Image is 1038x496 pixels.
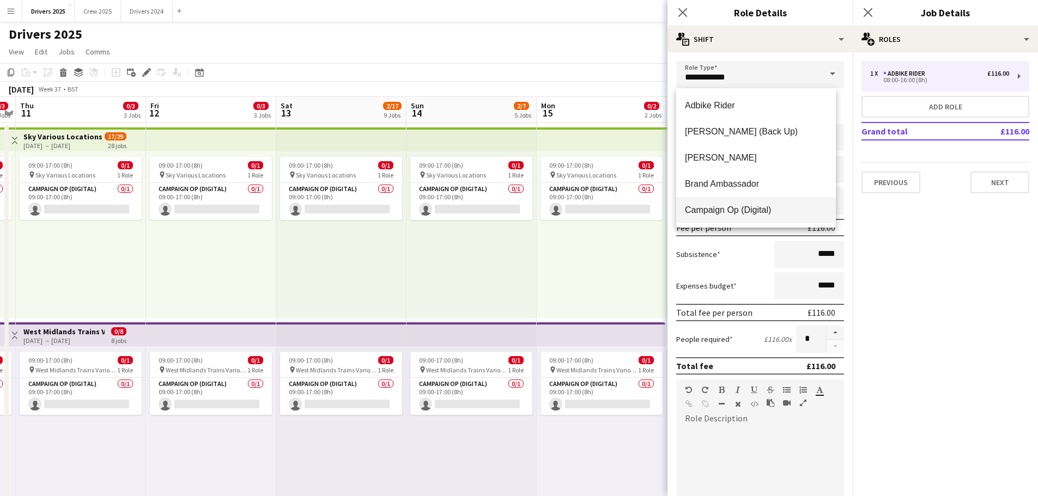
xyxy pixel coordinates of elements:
button: Unordered List [783,385,791,394]
app-job-card: 09:00-17:00 (8h)0/1 West Midlands Trains Various Locations1 RoleCampaign Op (Digital)0/109:00-17:... [150,352,272,415]
button: Fullscreen [799,399,807,407]
app-job-card: 09:00-17:00 (8h)0/1 West Midlands Trains Various Locations1 RoleCampaign Op (Digital)0/109:00-17:... [541,352,663,415]
span: 0/1 [118,356,133,364]
app-card-role: Campaign Op (Digital)0/109:00-17:00 (8h) [20,183,142,220]
h3: Sky Various Locations [23,132,102,142]
span: 1 Role [378,171,393,179]
span: Sky Various Locations [166,171,226,179]
button: Paste as plain text [767,399,774,407]
label: People required [676,334,733,344]
a: Comms [81,45,114,59]
app-job-card: 09:00-17:00 (8h)0/1 Sky Various Locations1 RoleCampaign Op (Digital)0/109:00-17:00 (8h) [150,157,272,220]
span: Sky Various Locations [35,171,95,179]
button: Horizontal Line [718,400,725,408]
span: Campaign Op (Digital) [685,205,827,215]
button: Clear Formatting [734,400,742,408]
span: Sky Various Locations [426,171,486,179]
div: Shift [667,26,853,52]
span: 0/1 [639,161,654,169]
span: 15 [539,107,555,119]
button: HTML Code [750,400,758,408]
span: 1 Role [638,171,654,179]
app-card-role: Campaign Op (Digital)0/109:00-17:00 (8h) [280,183,402,220]
a: Edit [31,45,52,59]
div: 09:00-17:00 (8h)0/1 West Midlands Trains Various Locations1 RoleCampaign Op (Digital)0/109:00-17:... [410,352,532,415]
span: Adbike Rider [685,100,827,111]
button: Underline [750,385,758,394]
div: £116.00 x [764,334,792,344]
span: Sky Various Locations [556,171,616,179]
div: 1 x [870,70,883,77]
h3: Job Details [853,5,1038,20]
span: 11 [19,107,34,119]
span: 0/3 [123,102,138,110]
app-card-role: Campaign Op (Digital)0/109:00-17:00 (8h) [150,183,272,220]
span: [PERSON_NAME] [685,152,827,163]
span: Comms [86,47,110,57]
span: Mon [541,101,555,111]
div: 5 Jobs [514,111,531,119]
span: 09:00-17:00 (8h) [549,161,593,169]
button: Next [970,172,1029,193]
span: 09:00-17:00 (8h) [419,161,463,169]
span: [PERSON_NAME] (Back Up) [685,126,827,137]
div: [DATE] → [DATE] [23,142,102,150]
span: West Midlands Trains Various Locations [296,366,378,374]
app-job-card: 09:00-17:00 (8h)0/1 Sky Various Locations1 RoleCampaign Op (Digital)0/109:00-17:00 (8h) [410,157,532,220]
div: 3 Jobs [124,111,141,119]
button: Previous [861,172,920,193]
button: Drivers 2025 [22,1,75,22]
span: Sat [281,101,293,111]
app-card-role: Campaign Op (Digital)0/109:00-17:00 (8h) [541,183,663,220]
span: 1 Role [117,366,133,374]
h3: Role Details [667,5,853,20]
span: 0/1 [508,356,524,364]
span: 09:00-17:00 (8h) [419,356,463,364]
span: 1 Role [247,366,263,374]
div: £116.00 [808,222,835,233]
button: Text Color [816,385,823,394]
span: 09:00-17:00 (8h) [159,161,203,169]
div: Total fee per person [676,307,752,318]
span: 0/2 [644,102,659,110]
span: 09:00-17:00 (8h) [289,161,333,169]
app-job-card: 09:00-17:00 (8h)0/1 Sky Various Locations1 RoleCampaign Op (Digital)0/109:00-17:00 (8h) [20,157,142,220]
app-card-role: Campaign Op (Digital)0/109:00-17:00 (8h) [20,378,142,415]
div: £116.00 [987,70,1009,77]
span: 1 Role [378,366,393,374]
button: Insert video [783,399,791,407]
div: 3 Jobs [254,111,271,119]
span: 2/7 [514,102,529,110]
div: 09:00-17:00 (8h)0/1 West Midlands Trains Various Locations1 RoleCampaign Op (Digital)0/109:00-17:... [280,352,402,415]
span: 17/29 [105,132,126,140]
span: 0/3 [253,102,269,110]
span: 0/8 [111,327,126,335]
app-card-role: Campaign Op (Digital)0/109:00-17:00 (8h) [410,183,532,220]
span: 1 Role [117,171,133,179]
div: 08:00-16:00 (8h) [870,77,1009,83]
span: West Midlands Trains Various Locations [166,366,247,374]
button: Increase [827,326,844,340]
div: £116.00 [806,360,835,371]
app-card-role: Campaign Op (Digital)0/109:00-17:00 (8h) [541,378,663,415]
button: Add role [861,96,1029,118]
div: 9 Jobs [384,111,401,119]
app-card-role: Campaign Op (Digital)0/109:00-17:00 (8h) [410,378,532,415]
span: 1 Role [508,366,524,374]
span: 0/1 [118,161,133,169]
span: 0/1 [508,161,524,169]
span: 1 Role [247,171,263,179]
span: 2/17 [383,102,402,110]
td: £116.00 [964,123,1029,140]
label: Subsistence [676,249,720,259]
span: 13 [279,107,293,119]
button: Italic [734,385,742,394]
a: View [4,45,28,59]
button: Redo [701,385,709,394]
app-job-card: 09:00-17:00 (8h)0/1 West Midlands Trains Various Locations1 RoleCampaign Op (Digital)0/109:00-17:... [20,352,142,415]
span: Jobs [58,47,75,57]
span: 0/1 [378,356,393,364]
span: West Midlands Trains Various Locations [35,366,117,374]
